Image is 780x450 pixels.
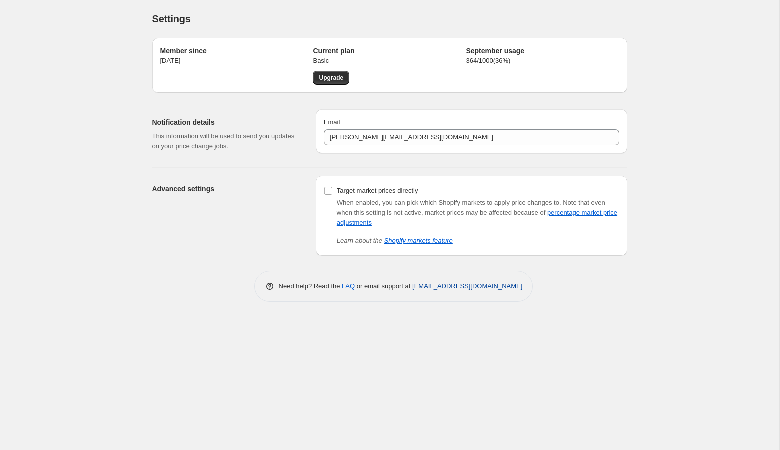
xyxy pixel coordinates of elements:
p: 364 / 1000 ( 36 %) [466,56,619,66]
h2: Current plan [313,46,466,56]
a: FAQ [342,282,355,290]
h2: Advanced settings [152,184,300,194]
span: or email support at [355,282,412,290]
p: This information will be used to send you updates on your price change jobs. [152,131,300,151]
span: Target market prices directly [337,187,418,194]
a: [EMAIL_ADDRESS][DOMAIN_NAME] [412,282,522,290]
span: Settings [152,13,191,24]
span: When enabled, you can pick which Shopify markets to apply price changes to. [337,199,561,206]
i: Learn about the [337,237,453,244]
span: Need help? Read the [279,282,342,290]
a: Upgrade [313,71,349,85]
span: Upgrade [319,74,343,82]
h2: Notification details [152,117,300,127]
p: [DATE] [160,56,313,66]
a: Shopify markets feature [384,237,453,244]
span: Email [324,118,340,126]
p: Basic [313,56,466,66]
h2: Member since [160,46,313,56]
span: Note that even when this setting is not active, market prices may be affected because of [337,199,617,226]
h2: September usage [466,46,619,56]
